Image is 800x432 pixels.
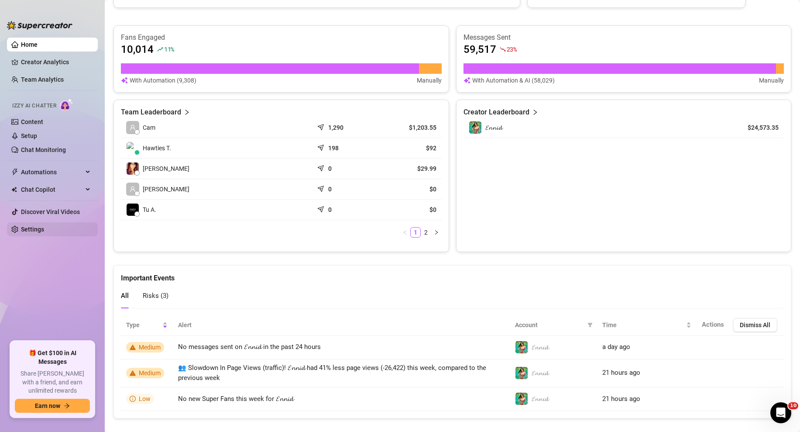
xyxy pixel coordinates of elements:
article: $1,203.55 [383,123,436,132]
span: arrow-right [64,403,70,409]
span: send [317,204,326,213]
span: [PERSON_NAME] [143,164,189,173]
iframe: Intercom live chat [770,402,791,423]
span: warning [130,344,136,350]
span: right [434,230,439,235]
article: 1,290 [328,123,343,132]
span: filter [586,318,594,332]
span: send [317,163,326,172]
th: Type [121,314,173,336]
button: right [431,227,442,238]
span: All [121,292,129,300]
span: send [317,183,326,192]
article: 0 [328,185,332,194]
span: right [532,107,538,118]
article: Creator Leaderboard [464,107,529,118]
article: Team Leaderboard [121,107,181,118]
article: $24,573.35 [739,123,779,132]
a: 2 [421,228,431,237]
a: Team Analytics [21,76,64,83]
img: svg%3e [464,76,470,85]
span: No messages sent on 𝓔𝓷𝓷𝓲𝓭 in the past 24 hours [178,343,321,351]
span: Actions [702,321,724,328]
a: Home [21,41,38,48]
span: warning [130,370,136,376]
article: 10,014 [121,42,154,56]
span: Time [602,320,684,330]
th: Alert [173,314,510,336]
span: 23 % [507,45,517,53]
span: Cam [143,123,155,132]
span: 10 [788,402,798,409]
span: Share [PERSON_NAME] with a friend, and earn unlimited rewards [15,370,90,395]
a: Settings [21,226,44,233]
li: Previous Page [400,227,410,238]
img: 𝓔𝓷𝓷𝓲𝓭 [515,341,528,353]
span: 𝓔𝓷𝓷𝓲𝓭 [532,395,548,402]
span: rise [157,46,163,52]
span: fall [500,46,506,52]
span: Izzy AI Chatter [12,102,56,110]
a: Content [21,118,43,125]
span: 𝓔𝓷𝓷𝓲𝓭 [485,124,502,131]
article: 59,517 [464,42,496,56]
article: Messages Sent [464,33,784,42]
span: [PERSON_NAME] [143,184,189,194]
a: Setup [21,132,37,139]
span: thunderbolt [11,169,18,176]
span: Low [139,395,151,402]
img: svg%3e [121,76,128,85]
span: Hawties T. [143,143,171,153]
article: Fans Engaged [121,33,442,42]
a: 1 [411,228,420,237]
article: $0 [383,185,436,194]
article: $92 [383,144,436,152]
span: info-circle [130,396,136,402]
article: 198 [328,144,339,152]
span: 👥 Slowdown In Page Views (traffic)! 𝓔𝓷𝓷𝓲𝓭 had 41% less page views (-26,422) this week, compared t... [178,364,486,382]
li: 1 [410,227,421,238]
article: 0 [328,164,332,173]
span: Medium [139,344,161,351]
span: Risks ( 3 ) [143,292,168,300]
article: With Automation (9,308) [130,76,196,85]
img: 𝓔𝓷𝓷𝓲𝓭 [515,367,528,379]
span: Tu A. [143,205,156,214]
span: 21 hours ago [602,395,640,403]
article: $29.99 [383,164,436,173]
span: Chat Copilot [21,183,83,197]
button: Earn nowarrow-right [15,399,90,413]
span: 11 % [164,45,174,53]
a: Discover Viral Videos [21,208,80,215]
article: Manually [759,76,784,85]
li: Next Page [431,227,442,238]
span: right [184,107,190,118]
a: Chat Monitoring [21,146,66,153]
span: left [402,230,408,235]
img: Tu Agency [127,204,139,216]
div: Important Events [121,266,784,283]
span: filter [587,322,593,328]
span: 𝓔𝓷𝓷𝓲𝓭 [532,344,548,351]
span: Automations [21,165,83,179]
span: a day ago [602,343,630,351]
span: user [130,186,136,192]
article: With Automation & AI (58,029) [472,76,555,85]
img: Hawties Team [127,142,139,154]
span: Type [126,320,161,330]
span: No new Super Fans this week for 𝓔𝓷𝓷𝓲𝓭 [178,395,293,403]
img: 𝓔𝓷𝓷𝓲𝓭 [469,121,481,134]
img: logo-BBDzfeDw.svg [7,21,72,30]
article: 0 [328,205,332,214]
button: Dismiss All [733,318,777,332]
span: user [130,124,136,131]
img: AI Chatter [60,98,73,111]
img: Lucía [127,162,139,175]
article: $0 [383,205,436,214]
span: 21 hours ago [602,369,640,377]
span: 🎁 Get $100 in AI Messages [15,349,90,366]
button: left [400,227,410,238]
img: Chat Copilot [11,187,17,193]
span: send [317,122,326,131]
